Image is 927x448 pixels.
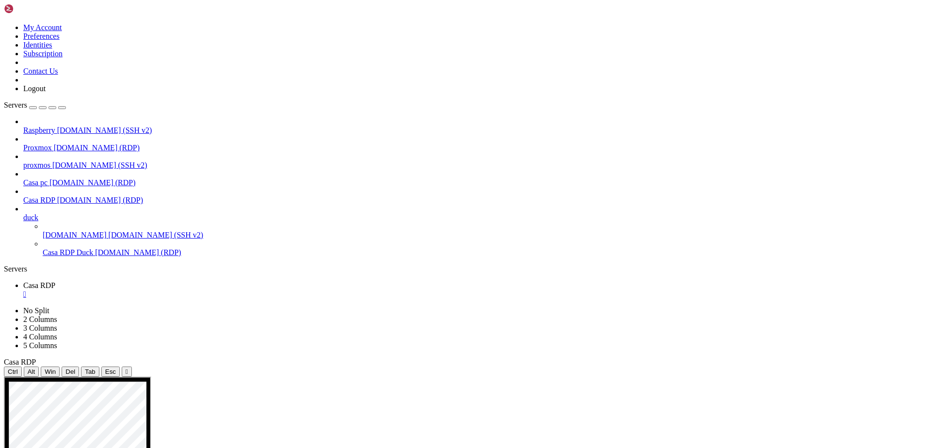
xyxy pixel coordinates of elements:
[23,161,923,170] a: proxmos [DOMAIN_NAME] (SSH v2)
[62,367,79,377] button: Del
[105,368,116,375] span: Esc
[23,126,55,134] span: Raspberry
[95,248,181,256] span: [DOMAIN_NAME] (RDP)
[23,135,923,152] li: Proxmox [DOMAIN_NAME] (RDP)
[23,117,923,135] li: Raspberry [DOMAIN_NAME] (SSH v2)
[23,144,52,152] span: Proxmox
[23,205,923,257] li: duck
[23,315,57,323] a: 2 Columns
[43,248,923,257] a: Casa RDP Duck [DOMAIN_NAME] (RDP)
[23,213,38,222] span: duck
[23,333,57,341] a: 4 Columns
[23,32,60,40] a: Preferences
[81,367,99,377] button: Tab
[126,368,128,375] div: 
[57,196,143,204] span: [DOMAIN_NAME] (RDP)
[23,126,923,135] a: Raspberry [DOMAIN_NAME] (SSH v2)
[4,4,60,14] img: Shellngn
[4,358,36,366] span: Casa RDP
[23,23,62,32] a: My Account
[23,324,57,332] a: 3 Columns
[23,187,923,205] li: Casa RDP [DOMAIN_NAME] (RDP)
[23,170,923,187] li: Casa pc [DOMAIN_NAME] (RDP)
[54,144,140,152] span: [DOMAIN_NAME] (RDP)
[23,341,57,350] a: 5 Columns
[43,231,923,240] a: [DOMAIN_NAME] [DOMAIN_NAME] (SSH v2)
[43,240,923,257] li: Casa RDP Duck [DOMAIN_NAME] (RDP)
[23,49,63,58] a: Subscription
[24,367,39,377] button: Alt
[8,368,18,375] span: Ctrl
[52,161,147,169] span: [DOMAIN_NAME] (SSH v2)
[109,231,204,239] span: [DOMAIN_NAME] (SSH v2)
[23,213,923,222] a: duck
[23,41,52,49] a: Identities
[23,67,58,75] a: Contact Us
[65,368,75,375] span: Del
[23,281,923,299] a: Casa RDP
[101,367,120,377] button: Esc
[43,222,923,240] li: [DOMAIN_NAME] [DOMAIN_NAME] (SSH v2)
[41,367,60,377] button: Win
[45,368,56,375] span: Win
[122,367,132,377] button: 
[43,231,107,239] span: [DOMAIN_NAME]
[23,196,923,205] a: Casa RDP [DOMAIN_NAME] (RDP)
[23,84,46,93] a: Logout
[4,101,27,109] span: Servers
[23,281,55,289] span: Casa RDP
[23,161,50,169] span: proxmos
[4,265,923,273] div: Servers
[23,178,923,187] a: Casa pc [DOMAIN_NAME] (RDP)
[4,367,22,377] button: Ctrl
[85,368,96,375] span: Tab
[4,101,66,109] a: Servers
[23,144,923,152] a: Proxmox [DOMAIN_NAME] (RDP)
[23,178,48,187] span: Casa pc
[23,306,49,315] a: No Split
[23,196,55,204] span: Casa RDP
[23,152,923,170] li: proxmos [DOMAIN_NAME] (SSH v2)
[43,248,93,256] span: Casa RDP Duck
[57,126,152,134] span: [DOMAIN_NAME] (SSH v2)
[28,368,35,375] span: Alt
[49,178,135,187] span: [DOMAIN_NAME] (RDP)
[23,290,923,299] a: 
